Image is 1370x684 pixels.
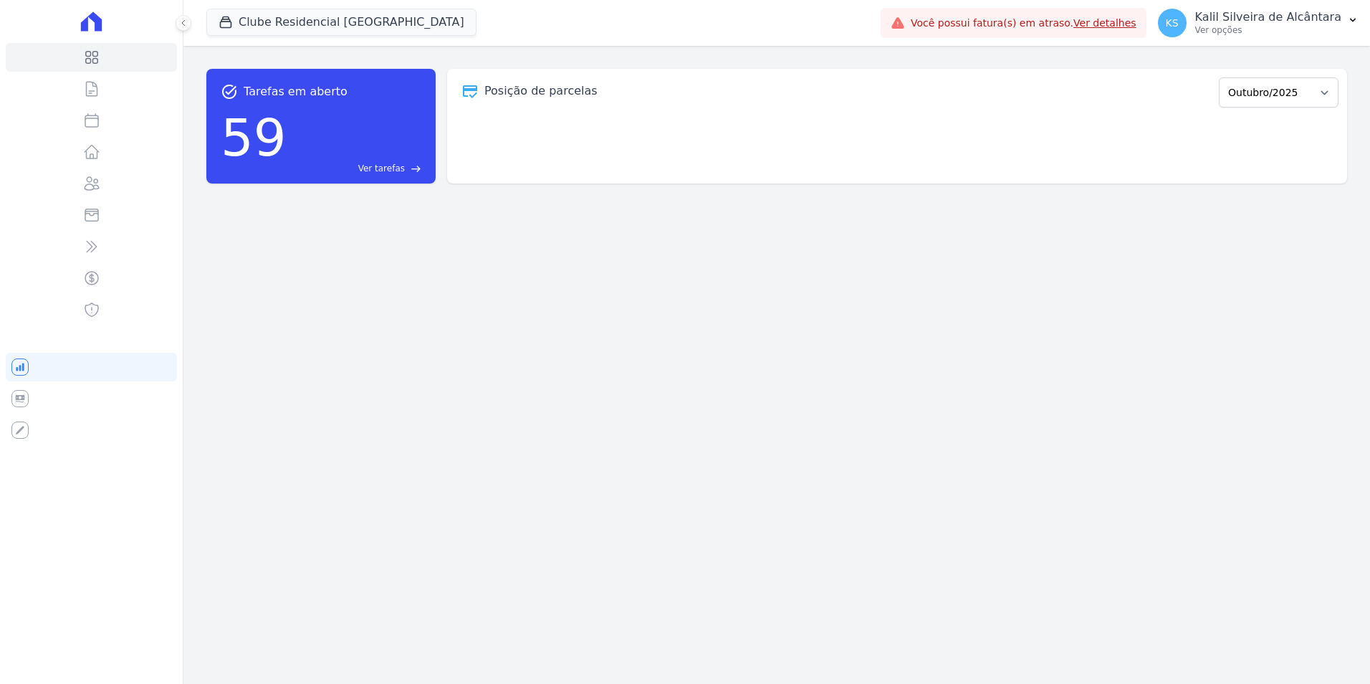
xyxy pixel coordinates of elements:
span: Tarefas em aberto [244,83,348,100]
p: Ver opções [1195,24,1341,36]
p: Kalil Silveira de Alcântara [1195,10,1341,24]
span: KS [1166,18,1179,28]
a: Ver tarefas east [292,162,421,175]
a: Ver detalhes [1073,17,1136,29]
span: Ver tarefas [358,162,405,175]
span: Você possui fatura(s) em atraso. [911,16,1136,31]
button: KS Kalil Silveira de Alcântara Ver opções [1146,3,1370,43]
button: Clube Residencial [GEOGRAPHIC_DATA] [206,9,476,36]
span: east [411,163,421,174]
div: 59 [221,100,287,175]
div: Posição de parcelas [484,82,598,100]
span: task_alt [221,83,238,100]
